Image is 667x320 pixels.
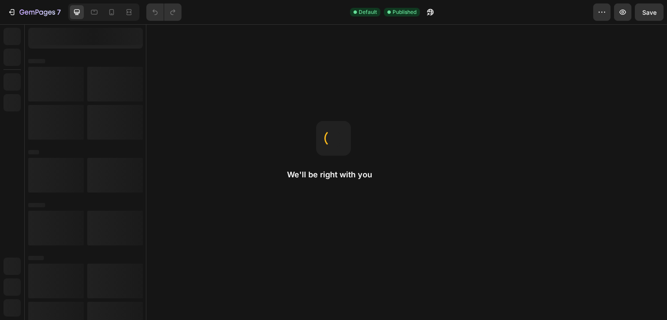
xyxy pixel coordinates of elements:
div: Undo/Redo [146,3,182,21]
h2: We'll be right with you [287,170,380,180]
span: Save [642,9,657,16]
button: Save [635,3,664,21]
span: Default [359,8,377,16]
span: Published [393,8,416,16]
p: 7 [57,7,61,17]
button: 7 [3,3,65,21]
